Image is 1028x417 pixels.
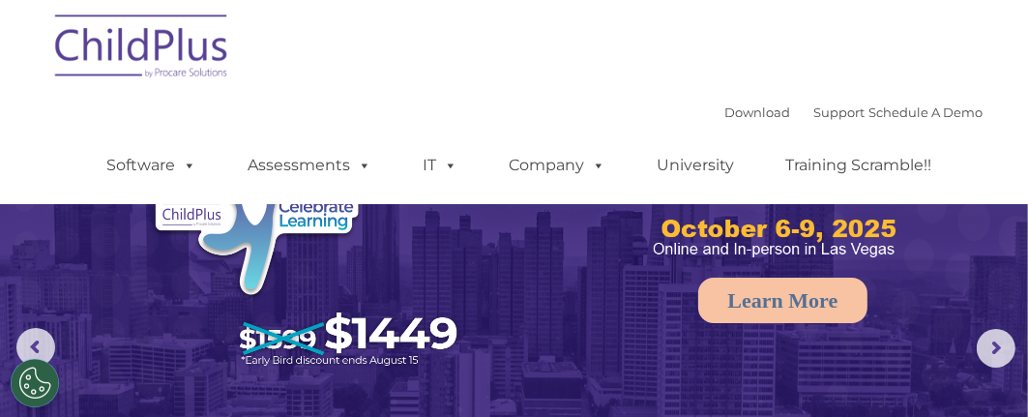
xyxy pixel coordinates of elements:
[814,104,866,120] a: Support
[490,146,626,185] a: Company
[869,104,984,120] a: Schedule A Demo
[725,104,984,120] font: |
[698,278,868,323] a: Learn More
[404,146,478,185] a: IT
[11,359,59,407] button: Cookies Settings
[45,1,239,98] img: ChildPlus by Procare Solutions
[638,146,754,185] a: University
[229,146,392,185] a: Assessments
[767,146,952,185] a: Training Scramble!!
[88,146,217,185] a: Software
[725,104,791,120] a: Download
